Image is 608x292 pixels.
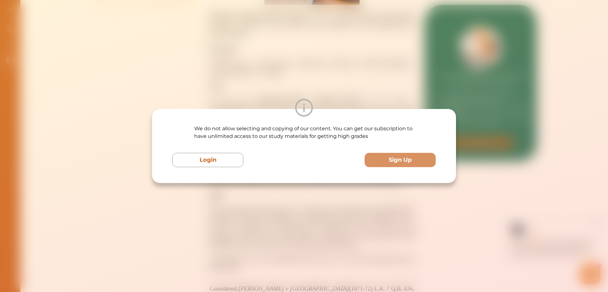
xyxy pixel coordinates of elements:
[127,34,132,40] span: 🌟
[141,47,146,52] i: 1
[365,153,436,167] button: Sign Up
[172,153,243,167] button: Login
[56,6,68,18] img: Nini
[76,22,82,28] span: 👋
[71,10,79,17] div: Nini
[56,22,140,40] p: Hey there If you have any questions, I'm here to help! Just text back 'Hi' and choose from the fo...
[194,125,414,140] p: We do not allow selecting and copying of our content. You can get our subscription to have unlimi...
